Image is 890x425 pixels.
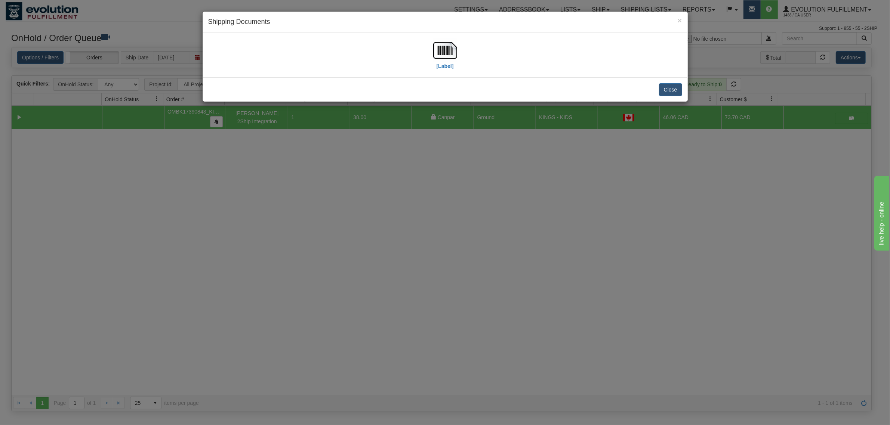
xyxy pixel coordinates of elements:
button: Close [677,16,682,24]
img: barcode.jpg [433,38,457,62]
a: [Label] [433,47,457,69]
iframe: chat widget [873,174,889,251]
label: [Label] [437,62,454,70]
span: × [677,16,682,25]
h4: Shipping Documents [208,17,682,27]
div: live help - online [6,4,69,13]
button: Close [659,83,682,96]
